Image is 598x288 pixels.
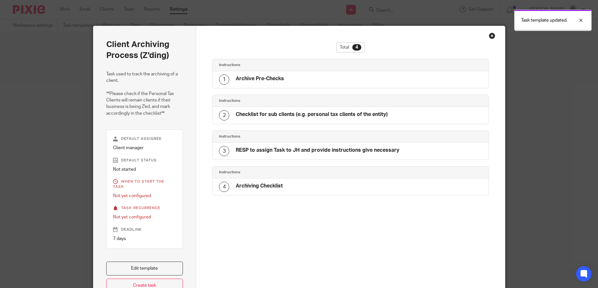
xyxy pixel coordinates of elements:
div: Total [336,42,365,53]
div: 4 [352,44,361,51]
div: 1 [219,74,229,85]
p: Client manager [113,145,176,151]
h4: Checklist for sub clients (e.g. personal tax clients of the entity) [236,111,388,118]
p: Default status [113,158,176,163]
h4: Instructions [219,98,350,103]
h4: Instructions [219,62,350,68]
h4: Archiving Checklist [236,183,283,189]
p: Not yet configured [113,193,176,199]
div: Close this dialog window [489,33,495,39]
h4: Archive Pre-Checks [236,75,284,82]
p: Task recurrence [113,206,176,211]
div: 3 [219,146,229,156]
h2: Client Archiving Process (Z'ding) [106,39,183,61]
a: Edit template [106,262,183,275]
h4: RESP to assign Task to JH and provide instructions give necessary [236,147,399,154]
p: Deadline [113,227,176,232]
h4: Instructions [219,170,350,175]
div: 4 [219,182,229,192]
p: When to start the task [113,179,176,189]
p: Not started [113,166,176,173]
p: Not yet configured [113,214,176,220]
div: 2 [219,110,229,120]
p: Task used to track the archiving of a client. **Please check if the Personal Tax Clients will rem... [106,71,183,117]
p: Task template updated. [521,17,567,24]
p: 7 days [113,235,176,242]
h4: Instructions [219,134,350,139]
p: Default assignee [113,136,176,141]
